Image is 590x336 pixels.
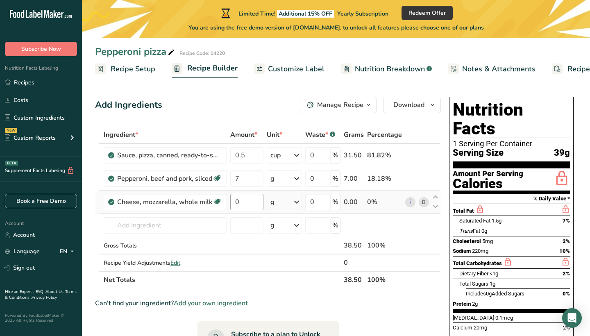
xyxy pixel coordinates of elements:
[104,259,227,267] div: Recipe Yield Adjustments
[270,174,275,184] div: g
[268,64,324,75] span: Customize Label
[5,161,18,166] div: BETA
[187,63,238,74] span: Recipe Builder
[481,228,487,234] span: 0g
[559,248,570,254] span: 10%
[453,194,570,204] section: % Daily Value *
[230,130,257,140] span: Amount
[383,97,441,113] button: Download
[5,194,77,208] a: Book a Free Demo
[367,197,402,207] div: 0%
[95,60,155,78] a: Recipe Setup
[365,271,404,288] th: 100%
[459,218,490,224] span: Saturated Fat
[172,59,238,79] a: Recipe Builder
[453,325,472,331] span: Calcium
[367,130,402,140] span: Percentage
[562,308,582,328] div: Open Intercom Messenger
[111,64,155,75] span: Recipe Setup
[104,241,227,250] div: Gross Totals
[104,217,227,234] input: Add Ingredient
[344,197,364,207] div: 0.00
[453,148,504,158] span: Serving Size
[270,150,281,160] div: cup
[453,170,523,178] div: Amount Per Serving
[453,208,474,214] span: Total Fat
[453,248,471,254] span: Sodium
[5,244,40,259] a: Language
[355,64,425,75] span: Nutrition Breakdown
[459,270,488,277] span: Dietary Fiber
[36,289,45,295] a: FAQ .
[486,291,492,297] span: 0g
[563,238,570,244] span: 2%
[344,150,364,160] div: 31.50
[408,9,446,17] span: Redeem Offer
[179,50,225,57] div: Recipe Code: 04220
[317,100,363,110] div: Manage Recipe
[453,140,570,148] div: 1 Serving Per Container
[5,42,77,56] button: Subscribe Now
[95,298,441,308] div: Can't find your ingredient?
[490,281,495,287] span: 1g
[254,60,324,78] a: Customize Label
[453,260,502,266] span: Total Carbohydrates
[563,218,570,224] span: 7%
[102,271,342,288] th: Net Totals
[5,289,34,295] a: Hire an Expert .
[45,289,65,295] a: About Us .
[337,10,388,18] span: Yearly Subscription
[344,258,364,268] div: 0
[21,45,61,53] span: Subscribe Now
[453,301,471,307] span: Protein
[495,315,513,321] span: 0.1mcg
[453,178,523,190] div: Calories
[174,298,248,308] span: Add your own ingredient
[270,220,275,230] div: g
[170,259,180,267] span: Edit
[492,218,501,224] span: 1.5g
[341,60,432,78] a: Nutrition Breakdown
[453,315,494,321] span: [MEDICAL_DATA]
[563,270,570,277] span: 2%
[470,24,484,32] span: plans
[367,174,402,184] div: 18.18%
[563,291,570,297] span: 0%
[305,130,335,140] div: Waste
[5,128,17,133] div: NEW
[459,281,488,287] span: Total Sugars
[462,64,536,75] span: Notes & Attachments
[448,60,536,78] a: Notes & Attachments
[342,271,365,288] th: 38.50
[405,197,415,207] a: i
[5,134,56,142] div: Custom Reports
[367,241,402,250] div: 100%
[117,150,220,160] div: Sauce, pizza, canned, ready-to-serve
[402,6,453,20] button: Redeem Offer
[554,148,570,158] span: 39g
[32,295,57,300] a: Privacy Policy
[60,247,77,257] div: EN
[453,100,570,138] h1: Nutrition Facts
[344,174,364,184] div: 7.00
[472,248,488,254] span: 220mg
[344,241,364,250] div: 38.50
[466,291,524,297] span: Includes Added Sugars
[267,130,282,140] span: Unit
[453,238,481,244] span: Cholesterol
[95,44,176,59] div: Pepperoni pizza
[300,97,377,113] button: Manage Recipe
[5,289,77,300] a: Terms & Conditions .
[490,270,498,277] span: <1g
[5,313,77,323] div: Powered By FoodLabelMaker © 2025 All Rights Reserved
[117,174,212,184] div: Pepperoni, beef and pork, sliced
[104,130,138,140] span: Ingredient
[277,10,334,18] span: Additional 15% OFF
[482,238,493,244] span: 5mg
[367,150,402,160] div: 81.82%
[188,23,484,32] span: You are using the free demo version of [DOMAIN_NAME], to unlock all features please choose one of...
[474,325,487,331] span: 20mg
[472,301,478,307] span: 2g
[117,197,212,207] div: Cheese, mozzarella, whole milk
[393,100,424,110] span: Download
